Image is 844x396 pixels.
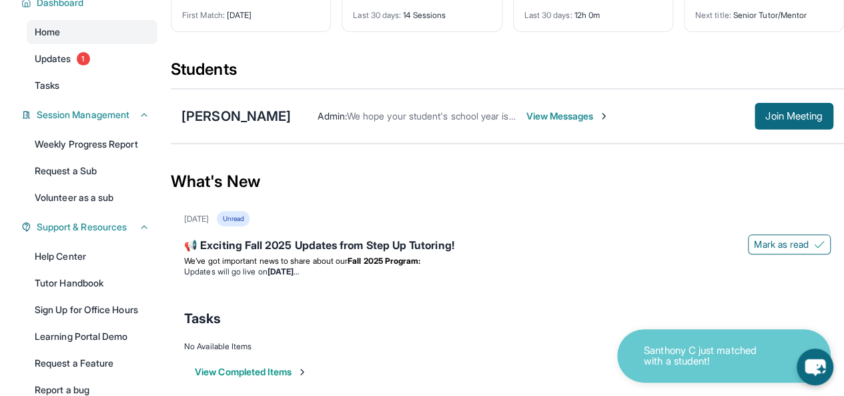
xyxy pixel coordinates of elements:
li: Updates will go live on [184,266,831,277]
div: Unread [217,211,249,226]
a: Tasks [27,73,157,97]
div: 14 Sessions [353,2,490,21]
a: Volunteer as a sub [27,186,157,210]
strong: [DATE] [268,266,299,276]
div: 12h 0m [524,2,662,21]
button: View Completed Items [195,365,308,379]
span: Admin : [318,110,346,122]
div: Students [171,59,844,88]
div: [DATE] [184,214,209,224]
span: Session Management [37,108,129,122]
p: Santhony C just matched with a student! [644,345,777,367]
button: Support & Resources [31,220,149,234]
span: Tasks [184,309,221,328]
span: Updates [35,52,71,65]
span: Last 30 days : [353,10,401,20]
div: What's New [171,152,844,211]
img: Mark as read [814,239,825,250]
button: Mark as read [748,234,831,254]
a: Weekly Progress Report [27,132,157,156]
a: Sign Up for Office Hours [27,298,157,322]
span: Support & Resources [37,220,127,234]
button: Join Meeting [755,103,833,130]
a: Home [27,20,157,44]
a: Help Center [27,244,157,268]
img: Chevron-Right [598,111,609,122]
button: chat-button [797,349,833,385]
div: [DATE] [182,2,320,21]
div: Senior Tutor/Mentor [695,2,833,21]
a: Tutor Handbook [27,271,157,295]
div: No Available Items [184,341,831,352]
div: [PERSON_NAME] [181,107,291,126]
span: Tasks [35,79,59,92]
button: Session Management [31,108,149,122]
a: Request a Feature [27,351,157,375]
strong: Fall 2025 Program: [348,256,420,266]
span: First Match : [182,10,225,20]
a: Updates1 [27,47,157,71]
span: 1 [77,52,90,65]
span: Home [35,25,60,39]
span: Last 30 days : [524,10,572,20]
span: Next title : [695,10,731,20]
span: We’ve got important news to share about our [184,256,348,266]
span: View Messages [526,110,609,123]
span: Mark as read [754,238,809,251]
span: Join Meeting [765,112,823,120]
div: 📢 Exciting Fall 2025 Updates from Step Up Tutoring! [184,237,831,256]
a: Request a Sub [27,159,157,183]
a: Learning Portal Demo [27,325,157,349]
